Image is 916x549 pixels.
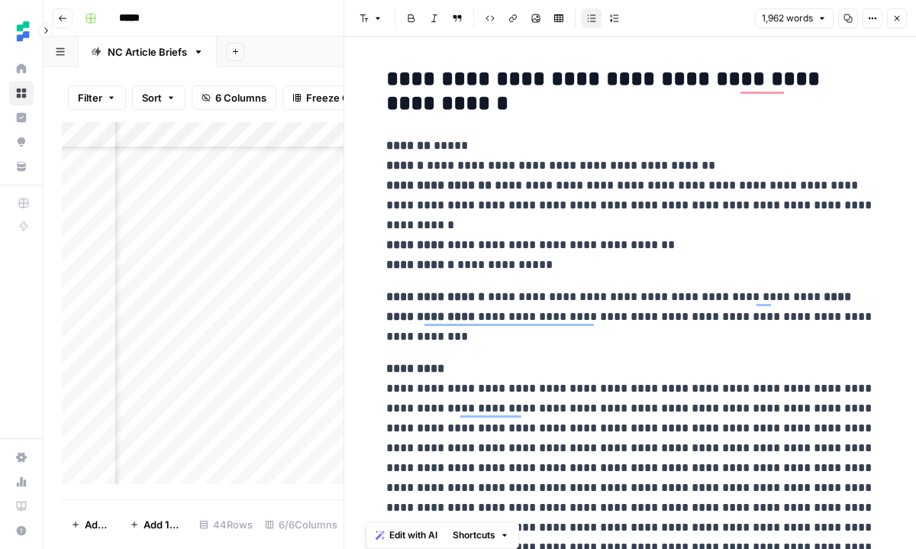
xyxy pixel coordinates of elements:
button: Add Row [62,512,121,537]
a: Learning Hub [9,494,34,518]
button: Shortcuts [447,525,515,545]
button: Freeze Columns [282,86,395,110]
span: Sort [142,90,162,105]
div: 44 Rows [193,512,259,537]
button: Help + Support [9,518,34,543]
button: Add 10 Rows [121,512,193,537]
button: Sort [132,86,185,110]
span: Filter [78,90,102,105]
span: 6 Columns [215,90,266,105]
span: Edit with AI [389,528,437,542]
button: Edit with AI [369,525,443,545]
a: Browse [9,81,34,105]
a: Insights [9,105,34,130]
a: Settings [9,445,34,470]
span: Freeze Columns [306,90,385,105]
button: 1,962 words [755,8,834,28]
a: Opportunities [9,130,34,154]
div: NC Article Briefs [108,44,187,60]
img: Ten Speed Logo [9,18,37,45]
a: Usage [9,470,34,494]
div: 6/6 Columns [259,512,343,537]
span: Shortcuts [453,528,495,542]
a: Your Data [9,154,34,179]
button: Filter [68,86,126,110]
a: NC Article Briefs [78,37,217,67]
button: Workspace: Ten Speed [9,12,34,50]
span: 1,962 words [762,11,813,25]
span: Add 10 Rows [144,517,184,532]
span: Add Row [85,517,111,532]
button: 6 Columns [192,86,276,110]
a: Home [9,57,34,81]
